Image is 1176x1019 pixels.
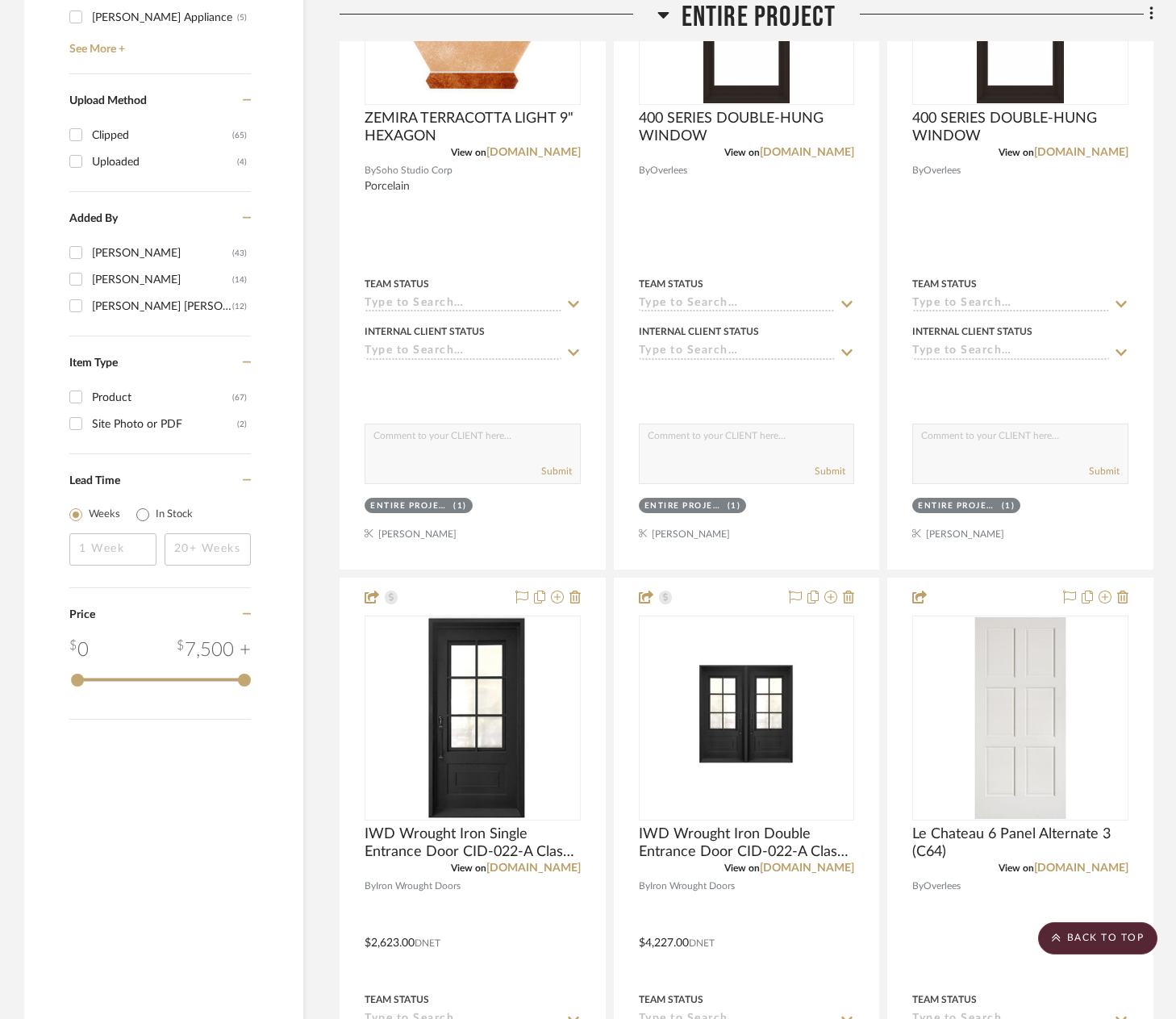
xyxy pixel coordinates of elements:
a: [DOMAIN_NAME] [760,862,854,874]
span: By [639,879,650,894]
span: ZEMIRA TERRACOTTA LIGHT 9" HEXAGON [365,110,581,145]
div: Team Status [912,277,977,291]
div: [PERSON_NAME] [PERSON_NAME] [92,294,232,319]
span: View on [999,148,1034,157]
scroll-to-top-button: BACK TO TOP [1038,922,1157,954]
span: Overlees [924,163,961,178]
span: View on [999,863,1034,873]
div: 7,500 + [177,636,251,665]
span: By [365,879,376,894]
span: Upload Method [69,95,147,106]
div: Team Status [365,992,429,1007]
div: (12) [232,294,247,319]
span: By [912,163,924,178]
div: Internal Client Status [912,324,1032,339]
span: Iron Wrought Doors [376,879,461,894]
a: [DOMAIN_NAME] [1034,862,1128,874]
a: See More + [65,31,251,56]
input: Type to Search… [365,345,561,360]
img: IWD Wrought Iron Single Entrance Door CID-022-A Classic Grid Design Square Top 3/4 Lite with Kick... [384,617,561,819]
div: Entire Project [644,500,724,512]
span: Le Chateau 6 Panel Alternate 3 (C64) [912,825,1128,861]
span: View on [451,863,486,873]
div: Product [92,385,232,411]
div: (67) [232,385,247,411]
span: Overlees [650,163,687,178]
div: 0 [640,616,854,820]
div: [PERSON_NAME] [92,267,232,293]
span: Lead Time [69,475,120,487]
div: (5) [237,5,247,31]
input: 20+ Weeks [165,533,252,566]
button: Submit [541,464,572,478]
div: Uploaded [92,149,237,175]
div: 0 [69,636,89,665]
div: Entire Project [918,500,997,512]
span: Price [69,609,95,620]
span: By [912,879,924,894]
div: (1) [453,500,467,512]
span: By [639,163,650,178]
div: Team Status [639,277,703,291]
div: Site Photo or PDF [92,411,237,437]
input: Type to Search… [639,297,836,312]
input: Type to Search… [639,345,836,360]
span: IWD Wrought Iron Single Entrance Door CID-022-A Classic Grid Design Square Top 3/4 Lite with Kick... [365,825,581,861]
div: (4) [237,149,247,175]
span: Soho Studio Corp [376,163,452,178]
img: Le Chateau 6 Panel Alternate 3 (C64) [920,617,1121,819]
span: IWD Wrought Iron Double Entrance Door CID-022-A Classic Grid Design Square Top 3/4 Lite with Kick... [639,825,855,861]
label: Weeks [89,507,120,523]
div: Internal Client Status [365,324,485,339]
span: Added By [69,213,118,224]
div: Team Status [639,992,703,1007]
input: Type to Search… [912,297,1109,312]
label: In Stock [156,507,193,523]
input: Type to Search… [912,345,1109,360]
span: View on [451,148,486,157]
div: Team Status [365,277,429,291]
div: (43) [232,240,247,266]
div: Internal Client Status [639,324,759,339]
a: [DOMAIN_NAME] [760,147,854,158]
span: 400 SERIES DOUBLE-HUNG WINDOW [912,110,1128,145]
button: Submit [1089,464,1120,478]
a: [DOMAIN_NAME] [1034,147,1128,158]
div: (65) [232,123,247,148]
span: View on [724,863,760,873]
div: (14) [232,267,247,293]
span: Iron Wrought Doors [650,879,735,894]
div: (2) [237,411,247,437]
span: Overlees [924,879,961,894]
div: Clipped [92,123,232,148]
a: [DOMAIN_NAME] [486,862,581,874]
div: (1) [1002,500,1015,512]
div: [PERSON_NAME] Appliance [92,5,237,31]
span: View on [724,148,760,157]
input: 1 Week [69,533,156,566]
div: Entire Project [370,500,449,512]
div: Team Status [912,992,977,1007]
button: Submit [815,464,845,478]
img: IWD Wrought Iron Double Entrance Door CID-022-A Classic Grid Design Square Top 3/4 Lite with Kick... [640,658,853,779]
div: (1) [728,500,741,512]
a: [DOMAIN_NAME] [486,147,581,158]
span: By [365,163,376,178]
span: Item Type [69,357,118,369]
div: [PERSON_NAME] [92,240,232,266]
input: Type to Search… [365,297,561,312]
span: 400 SERIES DOUBLE-HUNG WINDOW [639,110,855,145]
